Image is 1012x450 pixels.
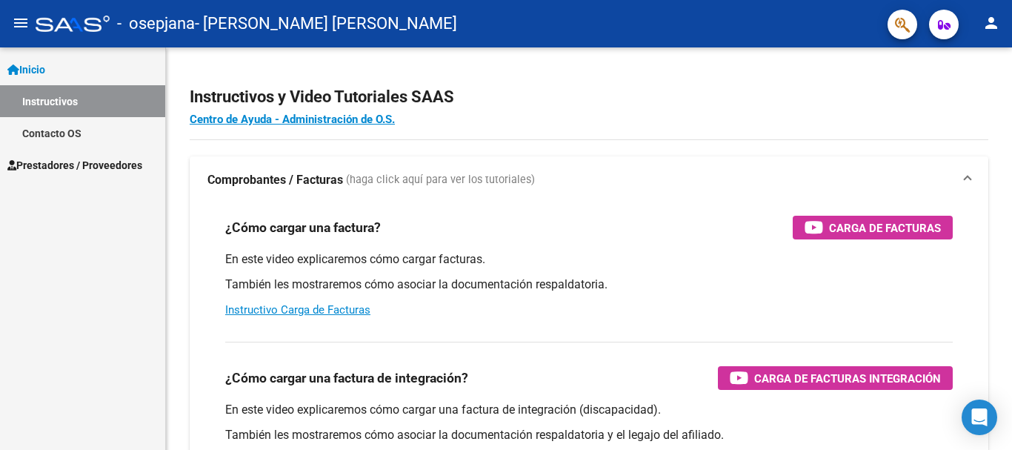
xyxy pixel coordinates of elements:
[190,156,988,204] mat-expansion-panel-header: Comprobantes / Facturas (haga click aquí para ver los tutoriales)
[754,369,941,388] span: Carga de Facturas Integración
[225,427,953,443] p: También les mostraremos cómo asociar la documentación respaldatoria y el legajo del afiliado.
[793,216,953,239] button: Carga de Facturas
[346,172,535,188] span: (haga click aquí para ver los tutoriales)
[12,14,30,32] mat-icon: menu
[225,402,953,418] p: En este video explicaremos cómo cargar una factura de integración (discapacidad).
[225,303,370,317] a: Instructivo Carga de Facturas
[225,277,953,293] p: También les mostraremos cómo asociar la documentación respaldatoria.
[195,7,457,40] span: - [PERSON_NAME] [PERSON_NAME]
[962,400,997,435] div: Open Intercom Messenger
[7,62,45,78] span: Inicio
[829,219,941,237] span: Carga de Facturas
[718,366,953,390] button: Carga de Facturas Integración
[225,368,468,388] h3: ¿Cómo cargar una factura de integración?
[117,7,195,40] span: - osepjana
[190,83,988,111] h2: Instructivos y Video Tutoriales SAAS
[225,251,953,268] p: En este video explicaremos cómo cargar facturas.
[7,157,142,173] span: Prestadores / Proveedores
[190,113,395,126] a: Centro de Ayuda - Administración de O.S.
[982,14,1000,32] mat-icon: person
[207,172,343,188] strong: Comprobantes / Facturas
[225,217,381,238] h3: ¿Cómo cargar una factura?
